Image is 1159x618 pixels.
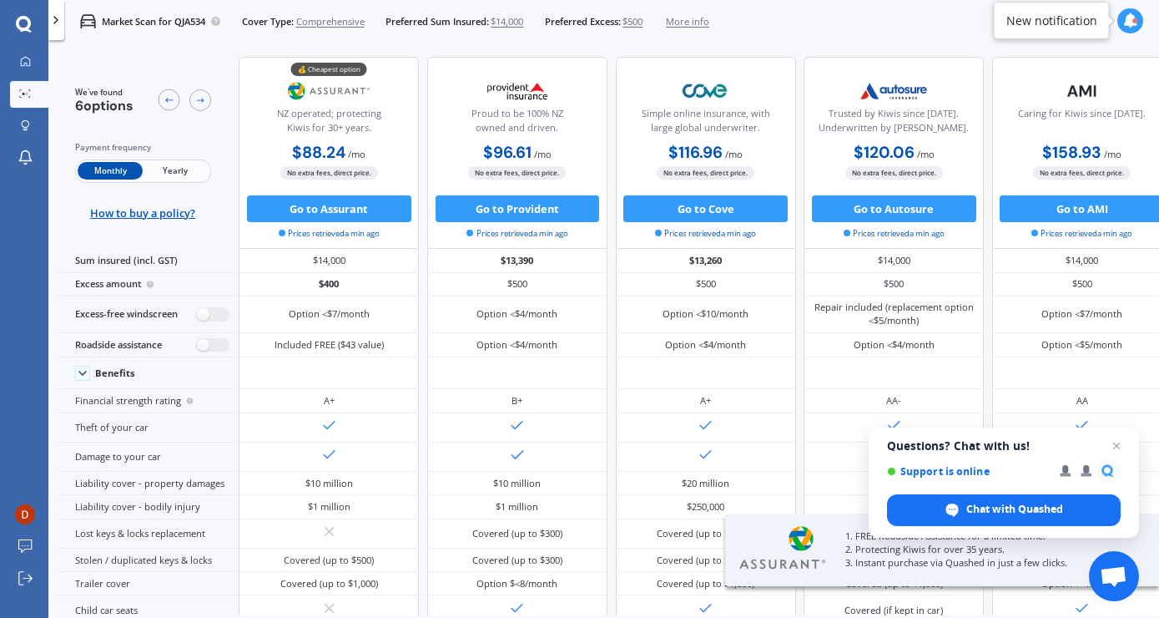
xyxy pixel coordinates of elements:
[427,273,607,296] div: $500
[239,273,419,296] div: $400
[239,249,419,272] div: $14,000
[655,228,756,240] span: Prices retrieved a min ago
[1076,394,1088,408] div: AA
[308,500,350,514] div: $1 million
[75,87,134,99] span: We've found
[815,107,972,140] div: Trusted by Kiwis since [DATE]. Underwritten by [PERSON_NAME].
[473,74,562,108] img: Provident.png
[622,15,642,28] span: $500
[849,74,938,108] img: Autosure.webp
[58,249,239,272] div: Sum insured (incl. GST)
[887,439,1121,453] span: Questions? Chat with us!
[812,195,976,222] button: Go to Autosure
[1089,551,1139,601] div: Open chat
[102,15,205,28] p: Market Scan for QJA534
[385,15,489,28] span: Preferred Sum Insured:
[58,572,239,595] div: Trailer cover
[1006,13,1097,29] div: New notification
[666,15,709,28] span: More info
[58,443,239,472] div: Damage to your car
[468,166,566,179] span: No extra fees, direct price.
[247,195,411,222] button: Go to Assurant
[845,166,943,179] span: No extra fees, direct price.
[58,273,239,296] div: Excess amount
[545,15,621,28] span: Preferred Excess:
[275,338,384,352] div: Included FREE ($43 value)
[657,166,754,179] span: No extra fees, direct price.
[657,527,754,540] div: Covered (up to $1,000)
[305,477,353,490] div: $10 million
[668,142,723,163] b: $116.96
[427,249,607,272] div: $13,390
[493,477,541,490] div: $10 million
[814,301,974,327] div: Repair included (replacement option <$5/month)
[436,195,600,222] button: Go to Provident
[616,273,796,296] div: $500
[844,228,945,240] span: Prices retrieved a min ago
[627,107,784,140] div: Simple online insurance, with large global underwriter.
[1106,436,1126,456] span: Close chat
[496,500,538,514] div: $1 million
[917,148,935,160] span: / mo
[1041,338,1122,352] div: Option <$5/month
[700,394,711,408] div: A+
[250,107,407,140] div: NZ operated; protecting Kiwis for 30+ years.
[483,142,532,163] b: $96.61
[736,524,829,572] img: Assurant.webp
[725,148,743,160] span: / mo
[966,502,1063,517] span: Chat with Quashed
[887,465,1048,478] span: Support is online
[1042,142,1101,163] b: $158.93
[476,338,557,352] div: Option <$4/month
[844,604,943,617] div: Covered (if kept in car)
[663,307,748,321] div: Option <$10/month
[1033,166,1131,179] span: No extra fees, direct price.
[1038,74,1126,108] img: AMI-text-1.webp
[296,15,365,28] span: Comprehensive
[90,206,195,220] span: How to buy a policy?
[665,338,746,352] div: Option <$4/month
[886,394,901,408] div: AA-
[58,333,239,357] div: Roadside assistance
[280,577,378,590] div: Covered (up to $1,000)
[95,367,135,379] div: Benefits
[472,527,562,540] div: Covered (up to $300)
[687,500,724,514] div: $250,000
[534,148,552,160] span: / mo
[242,15,294,28] span: Cover Type:
[279,228,380,240] span: Prices retrieved a min ago
[1041,307,1122,321] div: Option <$7/month
[58,519,239,549] div: Lost keys & locks replacement
[616,249,796,272] div: $13,260
[324,394,335,408] div: A+
[845,529,1126,543] p: 1. FREE Roadside Assistance for a limited time.
[143,162,208,180] span: Yearly
[292,142,345,163] b: $88.24
[58,549,239,572] div: Stolen / duplicated keys & locks
[854,338,935,352] div: Option <$4/month
[662,74,750,108] img: Cove.webp
[476,577,557,590] div: Option $<8/month
[472,554,562,567] div: Covered (up to $300)
[491,15,523,28] span: $14,000
[804,273,984,296] div: $500
[854,142,915,163] b: $120.06
[511,394,522,408] div: B+
[657,577,754,590] div: Covered (up to $1,000)
[284,554,374,567] div: Covered (up to $500)
[466,228,567,240] span: Prices retrieved a min ago
[58,495,239,519] div: Liability cover - bodily injury
[291,63,367,76] div: 💰 Cheapest option
[58,389,239,413] div: Financial strength rating
[845,543,1126,556] p: 2. Protecting Kiwis for over 35 years.
[58,472,239,495] div: Liability cover - property damages
[75,97,134,114] span: 6 options
[58,296,239,333] div: Excess-free windscreen
[657,554,754,567] div: Covered (up to $1,000)
[80,13,96,29] img: car.f15378c7a67c060ca3f3.svg
[623,195,788,222] button: Go to Cove
[280,166,378,179] span: No extra fees, direct price.
[78,162,143,180] span: Monthly
[1031,228,1132,240] span: Prices retrieved a min ago
[845,556,1126,570] p: 3. Instant purchase via Quashed in just a few clicks.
